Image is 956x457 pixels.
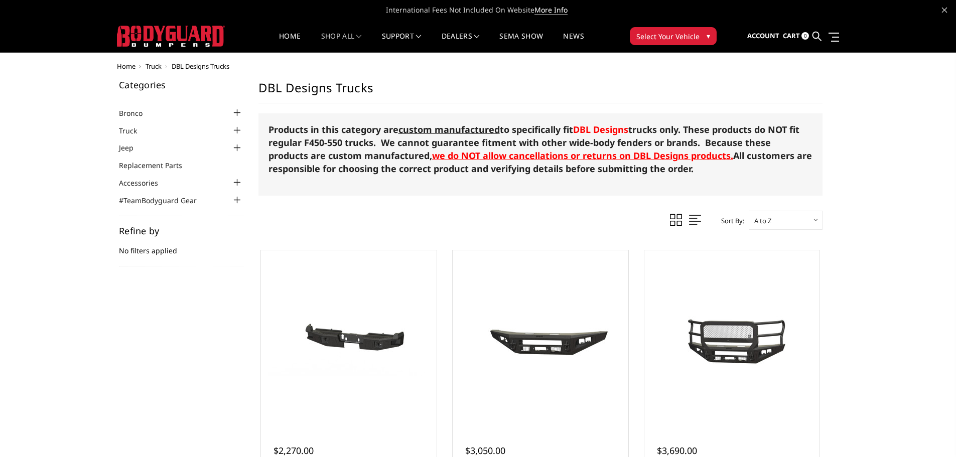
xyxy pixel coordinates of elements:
strong: Products in this category are to specifically fit trucks only. These products do NOT fit regular ... [268,123,799,162]
a: Support [382,33,422,52]
strong: we do NOT allow cancellations or returns on DBL Designs products. [432,149,733,162]
span: Cart [783,31,800,40]
a: SEMA Show [499,33,543,52]
a: Account [747,23,779,50]
a: Truck [146,62,162,71]
span: $3,050.00 [465,444,505,456]
a: Truck [119,125,150,136]
a: Dealers [442,33,480,52]
a: More Info [534,5,568,15]
div: No filters applied [119,226,243,266]
h5: Refine by [119,226,243,235]
a: Replacement Parts [119,160,195,171]
span: $2,270.00 [274,444,314,456]
h5: Categories [119,80,243,89]
span: Select Your Vehicle [636,31,700,42]
span: custom manufactured [398,123,500,135]
button: Select Your Vehicle [630,27,717,45]
span: Account [747,31,779,40]
a: 2017-2022 Ford F450-550 - DBL Designs Custom Product - A2 Series - Extreme Front Bumper (winch mo... [647,253,817,423]
label: Sort By: [716,213,744,228]
a: #TeamBodyguard Gear [119,195,209,206]
span: ▾ [707,31,710,41]
a: Bronco [119,108,155,118]
a: News [563,33,584,52]
a: Jeep [119,142,146,153]
span: 0 [801,32,809,40]
a: DBL Designs [573,123,628,135]
a: 2017-2022 Ford F450-550 - DBL Designs Custom Product - A2 Series - Base Front Bumper (winch mount... [455,253,626,423]
span: $3,690.00 [657,444,697,456]
a: Accessories [119,178,171,188]
a: shop all [321,33,362,52]
a: Home [279,33,301,52]
a: Home [117,62,135,71]
span: DBL Designs Trucks [172,62,229,71]
h1: DBL Designs Trucks [258,80,823,103]
a: Cart 0 [783,23,809,50]
img: BODYGUARD BUMPERS [117,26,225,47]
a: 2017-2022 Ford F250-350-450 - DBL Designs Custom Product - A2 Series - Rear Bumper 2017-2022 Ford... [263,253,434,423]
